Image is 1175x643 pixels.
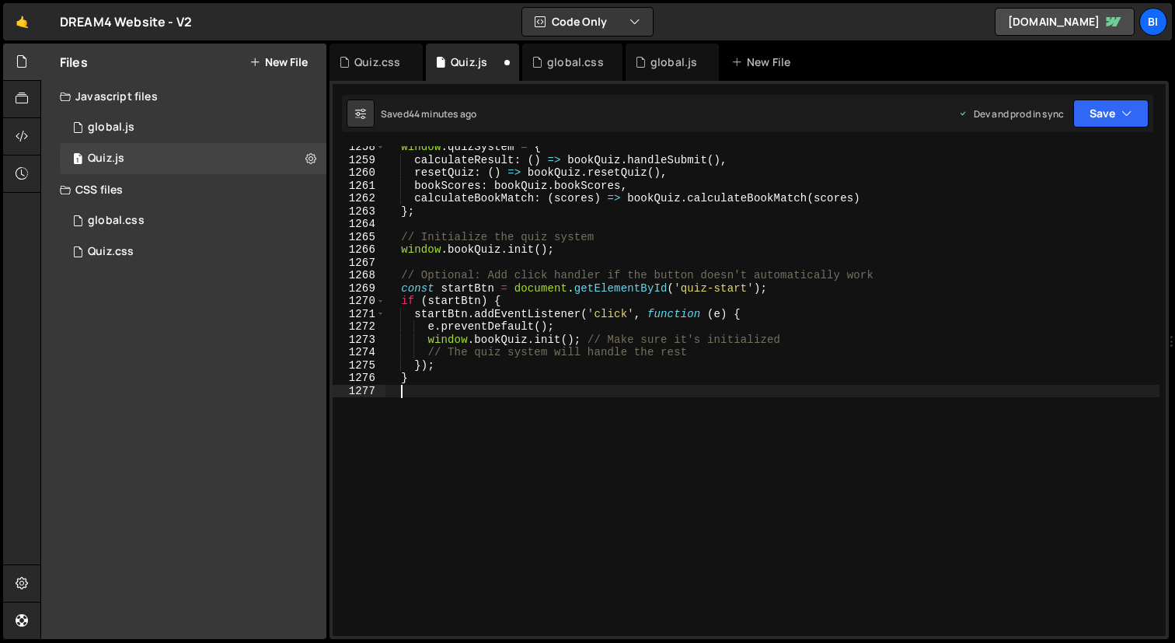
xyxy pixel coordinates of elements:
a: [DOMAIN_NAME] [995,8,1135,36]
div: global.css [88,214,145,228]
div: global.js [88,121,134,135]
div: 17250/47889.js [60,143,326,174]
div: 1267 [333,257,385,270]
div: CSS files [41,174,326,205]
div: 17250/47734.js [60,112,326,143]
div: Quiz.js [88,152,124,166]
div: 1271 [333,308,385,321]
div: 1261 [333,180,385,193]
div: Quiz.js [451,54,487,70]
div: 1263 [333,205,385,218]
div: 1266 [333,243,385,257]
button: Save [1073,100,1149,128]
div: 1259 [333,154,385,167]
div: Javascript files [41,81,326,112]
div: 1265 [333,231,385,244]
button: New File [249,56,308,68]
span: 1 [73,154,82,166]
div: 1275 [333,359,385,372]
div: DREAM4 Website - V2 [60,12,192,31]
div: 1274 [333,346,385,359]
div: 1264 [333,218,385,231]
div: 1272 [333,320,385,334]
div: New File [731,54,797,70]
div: 1269 [333,282,385,295]
div: Quiz.css [88,245,134,259]
div: Saved [381,107,476,121]
div: Quiz.css [354,54,400,70]
div: 1276 [333,372,385,385]
div: 1270 [333,295,385,308]
div: global.css [547,54,604,70]
a: 🤙 [3,3,41,40]
button: Code Only [522,8,653,36]
a: Bi [1139,8,1167,36]
div: 17250/47890.css [60,236,326,267]
div: 1262 [333,192,385,205]
div: 1273 [333,334,385,347]
h2: Files [60,54,88,71]
div: 1258 [333,141,385,154]
div: 1268 [333,269,385,282]
div: global.js [650,54,697,70]
div: 44 minutes ago [409,107,476,121]
div: Dev and prod in sync [958,107,1064,121]
div: 1277 [333,385,385,398]
div: 17250/47735.css [60,205,326,236]
div: 1260 [333,166,385,180]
